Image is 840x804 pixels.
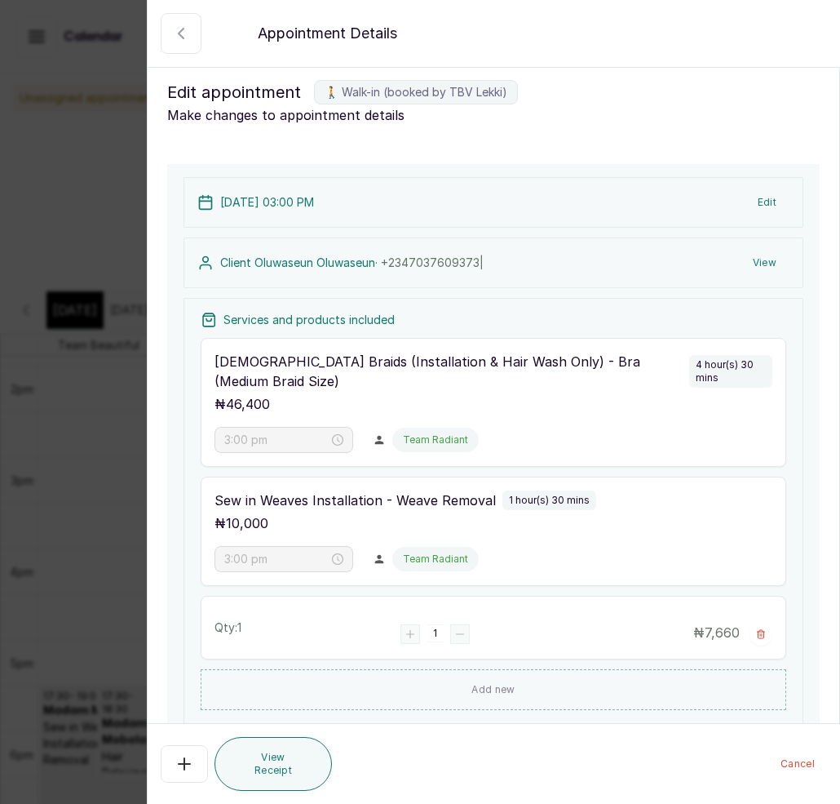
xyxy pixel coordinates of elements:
span: 46,400 [226,396,270,412]
button: Edit [745,188,789,217]
p: 1 [433,627,437,640]
p: ₦ [693,623,740,646]
p: Team Radiant [403,433,468,446]
p: Services and products included [223,312,395,328]
button: View Receipt [214,737,332,791]
span: Edit appointment [167,79,301,105]
p: 4 hour(s) 30 mins [696,358,766,384]
p: Sew in Weaves Installation - Weave Removal [214,491,496,510]
input: Select time [224,550,329,568]
p: Appointment Details [258,22,397,45]
span: 7,660 [705,624,740,641]
p: 1 hour(s) 30 mins [509,494,590,507]
p: [DEMOGRAPHIC_DATA] Braids (Installation & Hair Wash Only) - Bra (Medium Braid Size) [214,352,683,391]
p: Make changes to appointment details [167,105,820,125]
p: Qty: 1 [214,620,400,636]
input: Select time [224,431,329,449]
button: View [740,248,789,278]
p: ₦ [214,513,268,533]
span: 10,000 [226,515,268,531]
label: 🚶 Walk-in (booked by TBV Lekki) [314,80,518,104]
p: [DATE] 03:00 PM [220,194,314,211]
span: +234 7037609373 | [381,255,484,269]
p: Team Radiant [403,553,468,566]
p: Client Oluwaseun Oluwaseun · [220,255,484,271]
p: ₦ [214,394,270,414]
button: Add new [201,669,786,710]
button: Cancel [767,749,828,779]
